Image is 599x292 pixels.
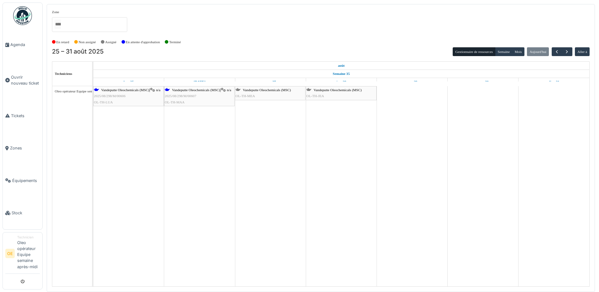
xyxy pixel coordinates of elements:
label: Terminé [169,39,181,45]
a: 29 août 2025 [405,78,419,86]
div: | [165,87,234,105]
span: n/a [156,88,160,92]
button: Aller à [575,47,590,56]
span: Oleo opérateur Equipe semaine après-midi [55,89,115,93]
h2: 25 – 31 août 2025 [52,48,104,55]
label: Zone [52,9,59,15]
span: Vandeputte Oleochemicals (MSC) [172,88,220,92]
a: 25 août 2025 [122,78,135,86]
a: OE TechnicienOleo opérateur Equipe semaine après-midi [5,235,40,274]
li: Oleo opérateur Equipe semaine après-midi [17,235,40,272]
span: Vandeputte Oleochemicals (MSC) [314,88,362,92]
a: 31 août 2025 [547,78,561,86]
input: Tous [55,20,61,29]
a: Ouvrir nouveau ticket [3,61,42,100]
label: En retard [56,39,69,45]
a: Zones [3,132,42,164]
span: n/a [227,88,231,92]
span: Ouvrir nouveau ticket [11,74,40,86]
a: Tickets [3,99,42,132]
a: 30 août 2025 [476,78,490,86]
a: 27 août 2025 [263,78,278,86]
a: Stock [3,197,42,229]
span: Vandeputte Oleochemicals (MSC) [101,88,149,92]
span: Agenda [10,42,40,48]
a: Semaine 35 [331,70,351,78]
button: Semaine [495,47,512,56]
button: Aujourd'hui [527,47,549,56]
a: 28 août 2025 [335,78,348,86]
span: Zones [10,145,40,151]
a: 26 août 2025 [192,78,207,86]
span: 2025/08/298/M/00606 [94,94,126,98]
label: En attente d'approbation [126,39,160,45]
span: Techniciens [55,72,72,76]
span: OL-TH-JEA [306,94,324,98]
img: Badge_color-CXgf-gQk.svg [13,6,32,25]
a: Équipements [3,164,42,197]
label: Assigné [105,39,117,45]
span: Tickets [11,113,40,119]
span: OL-TH-LUA [94,100,113,104]
span: Vandeputte Oleochemicals (MSC) [243,88,291,92]
span: OL-TH-MEA [236,94,255,98]
button: Précédent [552,47,562,56]
div: | [94,87,163,105]
button: Gestionnaire de ressources [453,47,495,56]
div: Technicien [17,235,40,240]
button: Mois [512,47,524,56]
a: Agenda [3,29,42,61]
li: OE [5,249,15,258]
span: OL-TH-MAA [165,100,185,104]
span: Équipements [12,178,40,184]
label: Non assigné [79,39,96,45]
span: 2025/08/298/M/00607 [165,94,196,98]
button: Suivant [562,47,572,56]
a: 25 août 2025 [336,62,346,70]
span: Stock [12,210,40,216]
